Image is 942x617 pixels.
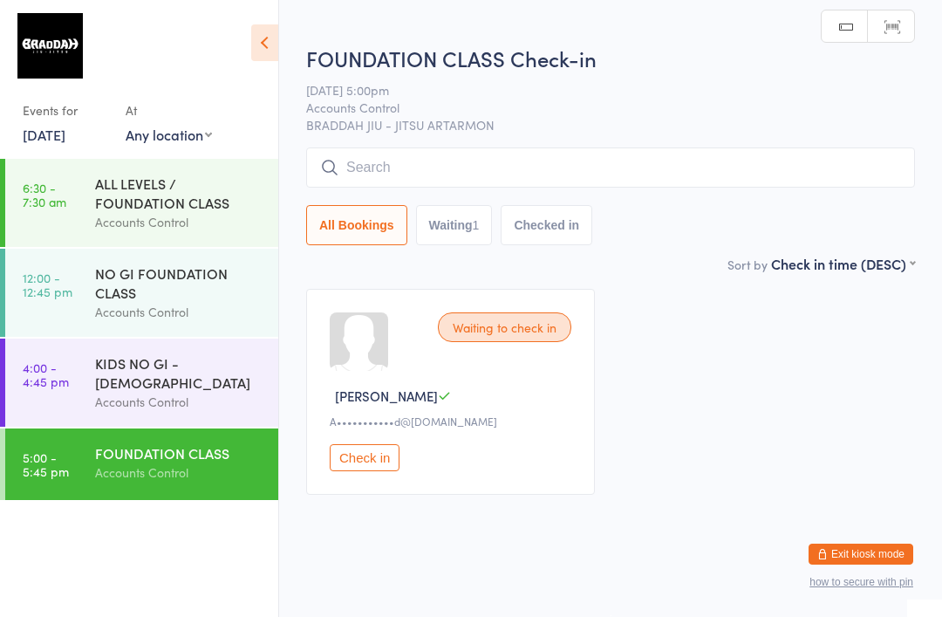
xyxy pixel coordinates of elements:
a: 5:00 -5:45 pmFOUNDATION CLASSAccounts Control [5,428,278,500]
div: Accounts Control [95,302,263,322]
div: Events for [23,96,108,125]
span: [DATE] 5:00pm [306,81,888,99]
label: Sort by [727,256,768,273]
time: 5:00 - 5:45 pm [23,450,69,478]
time: 12:00 - 12:45 pm [23,271,72,298]
time: 6:30 - 7:30 am [23,181,66,209]
a: 4:00 -4:45 pmKIDS NO GI - [DEMOGRAPHIC_DATA]Accounts Control [5,339,278,427]
div: Any location [126,125,212,144]
div: A•••••••••••d@[DOMAIN_NAME] [330,414,577,428]
div: Check in time (DESC) [771,254,915,273]
a: 12:00 -12:45 pmNO GI FOUNDATION CLASSAccounts Control [5,249,278,337]
div: Accounts Control [95,463,263,483]
div: At [126,96,212,125]
input: Search [306,147,915,188]
div: KIDS NO GI - [DEMOGRAPHIC_DATA] [95,353,263,392]
button: Exit kiosk mode [809,544,913,565]
button: Check in [330,444,399,471]
span: BRADDAH JIU - JITSU ARTARMON [306,116,915,134]
span: [PERSON_NAME] [335,387,438,405]
div: ALL LEVELS / FOUNDATION CLASS [95,174,263,212]
div: 1 [473,218,480,232]
button: All Bookings [306,205,407,245]
a: [DATE] [23,125,65,144]
img: Braddah Jiu Jitsu Artarmon [17,13,83,79]
button: how to secure with pin [809,576,913,588]
div: Accounts Control [95,212,263,232]
h2: FOUNDATION CLASS Check-in [306,44,915,72]
div: FOUNDATION CLASS [95,443,263,463]
div: Accounts Control [95,392,263,412]
button: Waiting1 [416,205,493,245]
span: Accounts Control [306,99,888,116]
div: Waiting to check in [438,312,571,342]
button: Checked in [501,205,592,245]
div: NO GI FOUNDATION CLASS [95,264,263,302]
time: 4:00 - 4:45 pm [23,360,69,388]
a: 6:30 -7:30 amALL LEVELS / FOUNDATION CLASSAccounts Control [5,159,278,247]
